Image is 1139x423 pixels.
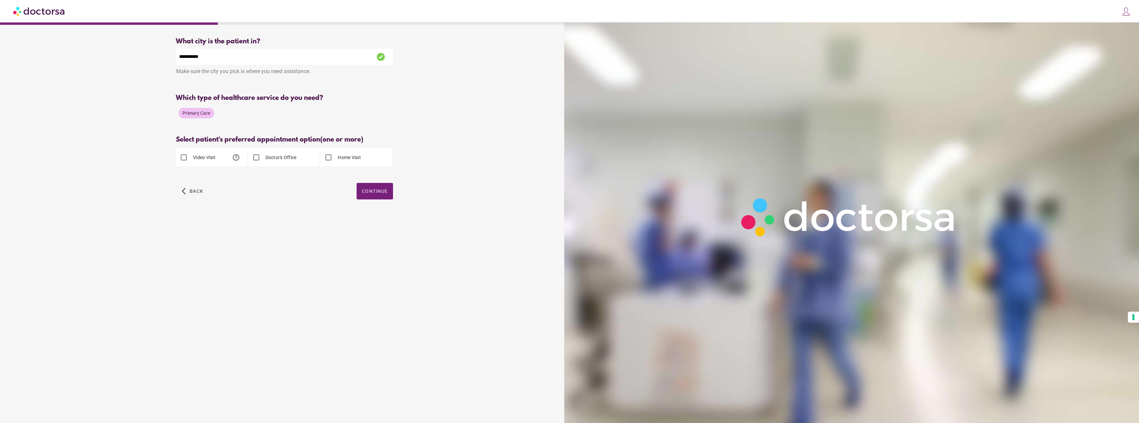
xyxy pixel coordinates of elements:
[176,38,393,45] div: What city is the patient in?
[182,110,210,116] span: Primary Care
[176,136,393,144] div: Select patient's preferred appointment option
[320,136,363,144] span: (one or more)
[190,189,203,194] span: Back
[336,154,361,161] label: Home Visit
[1121,7,1131,16] img: icons8-customer-100.png
[179,183,206,199] button: arrow_back_ios Back
[362,189,388,194] span: Continue
[1128,312,1139,323] button: Your consent preferences for tracking technologies
[232,153,240,161] span: help
[735,192,963,242] img: Logo-Doctorsa-trans-White-partial-flat.png
[176,65,393,79] div: Make sure the city you pick is where you need assistance.
[176,94,393,102] div: Which type of healthcare service do you need?
[13,4,66,19] img: Doctorsa.com
[357,183,393,199] button: Continue
[264,154,297,161] label: Doctor's Office
[192,154,216,161] label: Video Visit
